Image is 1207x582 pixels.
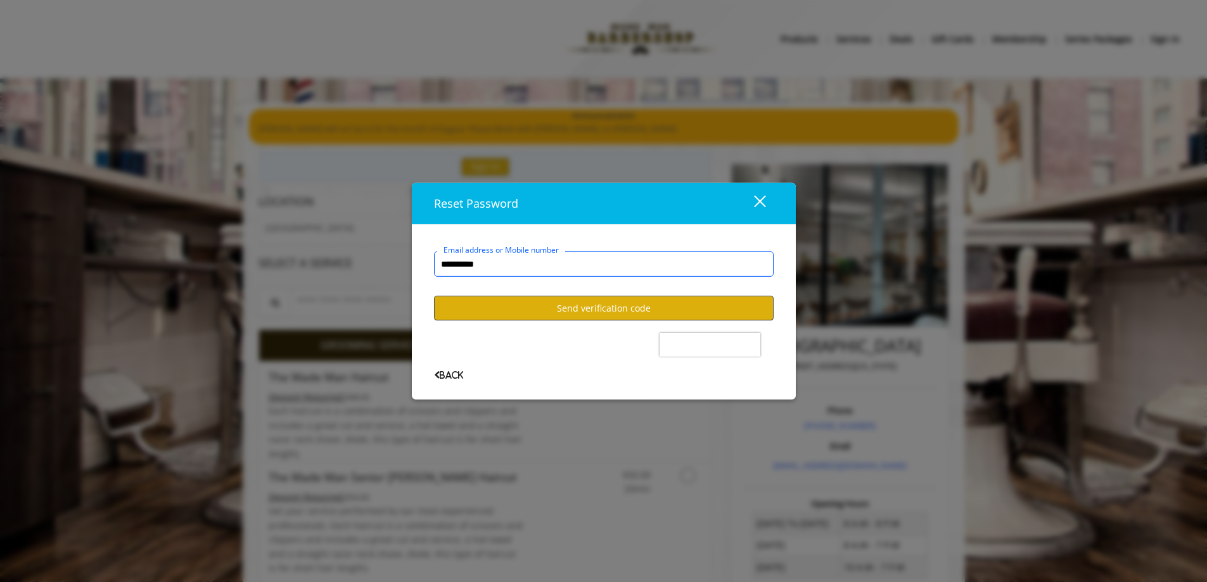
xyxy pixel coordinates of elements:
button: Send verification code [434,296,774,320]
span: Back [434,371,463,379]
div: close dialog [739,194,765,213]
iframe: reCAPTCHA [660,333,760,357]
label: Email address or Mobile number [437,244,565,256]
span: Reset Password [434,196,518,211]
input: Email address or Mobile number [434,251,774,277]
button: close dialog [731,191,774,217]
